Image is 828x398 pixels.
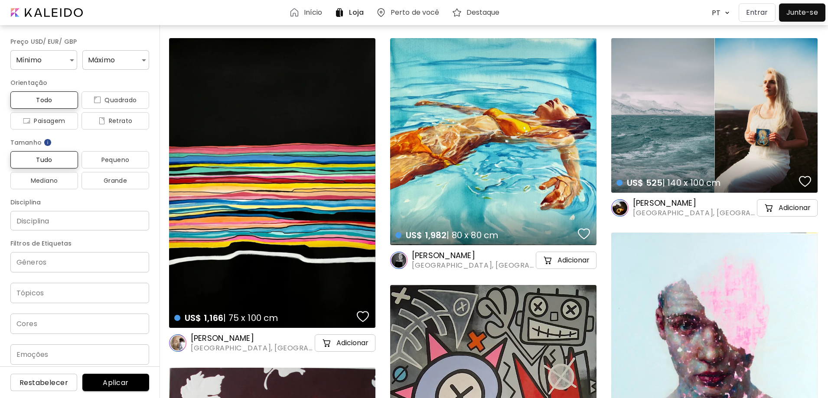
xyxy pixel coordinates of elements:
[611,38,818,193] a: US$ 525| 140 x 100 cmfavoriteshttps://cdn.kaleido.art/CDN/Artwork/171928/Primary/medium.webp?upda...
[349,9,363,16] h6: Loja
[88,155,142,165] span: Pequeno
[390,250,597,270] a: [PERSON_NAME][GEOGRAPHIC_DATA], [GEOGRAPHIC_DATA]cart-iconAdicionar
[412,261,534,270] span: [GEOGRAPHIC_DATA], [GEOGRAPHIC_DATA]
[764,203,774,213] img: cart-icon
[739,3,779,22] a: Entrar
[406,229,447,241] span: US$ 1,982
[17,95,71,105] span: Todo
[10,91,78,109] button: Todo
[412,250,534,261] h6: [PERSON_NAME]
[633,208,755,218] span: [GEOGRAPHIC_DATA], [GEOGRAPHIC_DATA]
[376,7,443,18] a: Perto de você
[10,172,78,189] button: Mediano
[746,7,768,18] p: Entrar
[81,151,149,168] button: Pequeno
[390,38,597,245] a: US$ 1,982| 80 x 80 cmfavoriteshttps://cdn.kaleido.art/CDN/Artwork/172750/Primary/medium.webp?upda...
[543,255,553,265] img: cart-icon
[633,198,755,208] h6: [PERSON_NAME]
[536,252,597,269] button: cart-iconAdicionar
[10,151,78,168] button: Tudo
[723,9,732,17] img: arrow down
[452,7,503,18] a: Destaque
[89,378,142,387] span: Aplicar
[81,112,149,129] button: iconRetrato
[88,175,142,186] span: Grande
[707,5,722,20] div: PT
[174,312,354,324] h4: | 75 x 100 cm
[169,38,375,328] a: US$ 1,166| 75 x 100 cmfavoriteshttps://cdn.kaleido.art/CDN/Artwork/175880/Primary/medium.webp?upd...
[557,256,590,265] h5: Adicionar
[10,197,149,207] h6: Disciplina
[10,36,149,47] h6: Preço USD/ EUR/ GBP
[395,230,575,241] h4: | 80 x 80 cm
[17,175,71,186] span: Mediano
[466,9,500,16] h6: Destaque
[616,177,796,188] h4: | 140 x 100 cm
[169,333,375,353] a: [PERSON_NAME][GEOGRAPHIC_DATA], [GEOGRAPHIC_DATA]cart-iconAdicionar
[10,137,149,148] h6: Tamanho
[334,7,367,18] a: Loja
[315,334,375,352] button: cart-iconAdicionar
[391,9,440,16] h6: Perto de você
[82,50,149,70] div: Máximo
[757,199,818,217] button: cart-iconAdicionar
[10,374,77,391] button: Restabelecer
[10,112,78,129] button: iconPaisagem
[191,343,313,353] span: [GEOGRAPHIC_DATA], [GEOGRAPHIC_DATA]
[88,116,142,126] span: Retrato
[576,225,592,243] button: favorites
[43,138,52,147] img: info
[739,3,776,22] button: Entrar
[17,378,70,387] span: Restabelecer
[23,117,30,124] img: icon
[611,198,818,218] a: [PERSON_NAME][GEOGRAPHIC_DATA], [GEOGRAPHIC_DATA]cart-iconAdicionar
[322,338,332,348] img: cart-icon
[10,78,149,88] h6: Orientação
[627,177,662,189] span: US$ 525
[17,155,71,165] span: Tudo
[797,173,813,190] button: favorites
[81,172,149,189] button: Grande
[355,308,371,325] button: favorites
[336,339,368,347] h5: Adicionar
[10,50,77,70] div: Mínimo
[304,9,323,16] h6: Início
[191,333,313,343] h6: [PERSON_NAME]
[289,7,326,18] a: Início
[10,238,149,249] h6: Filtros de Etiquetas
[81,91,149,109] button: iconQuadrado
[17,116,71,126] span: Paisagem
[185,312,223,324] span: US$ 1,166
[779,3,825,22] a: Junte-se
[779,204,811,212] h5: Adicionar
[82,374,149,391] button: Aplicar
[88,95,142,105] span: Quadrado
[94,97,101,104] img: icon
[98,117,105,124] img: icon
